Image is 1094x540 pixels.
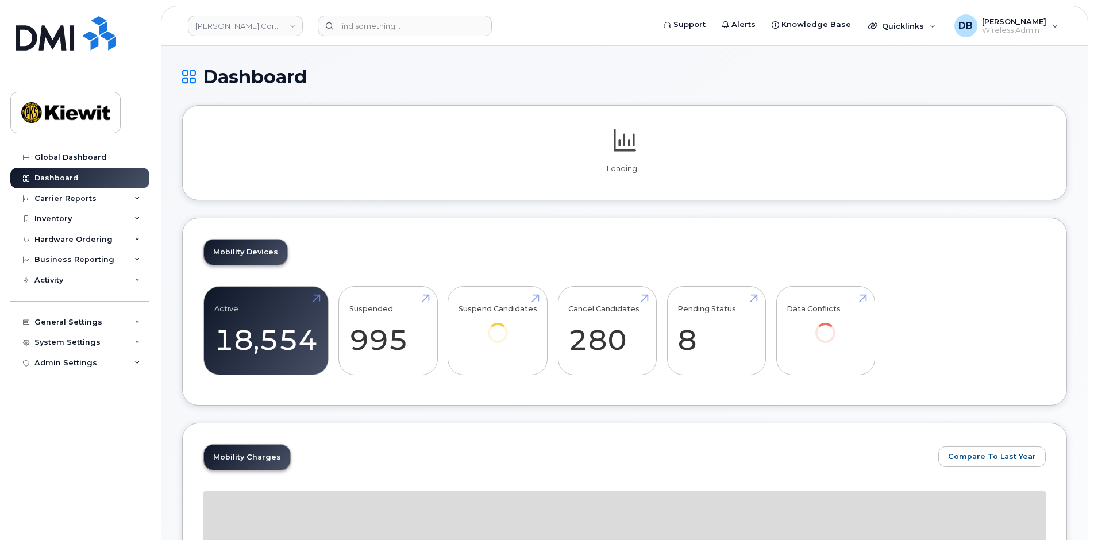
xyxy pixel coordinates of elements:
a: Suspend Candidates [459,293,537,359]
a: Active 18,554 [214,293,318,369]
a: Data Conflicts [787,293,864,359]
p: Loading... [203,164,1046,174]
a: Suspended 995 [349,293,427,369]
h1: Dashboard [182,67,1067,87]
button: Compare To Last Year [938,446,1046,467]
a: Pending Status 8 [677,293,755,369]
span: Compare To Last Year [948,451,1036,462]
a: Cancel Candidates 280 [568,293,646,369]
a: Mobility Devices [204,240,287,265]
a: Mobility Charges [204,445,290,470]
